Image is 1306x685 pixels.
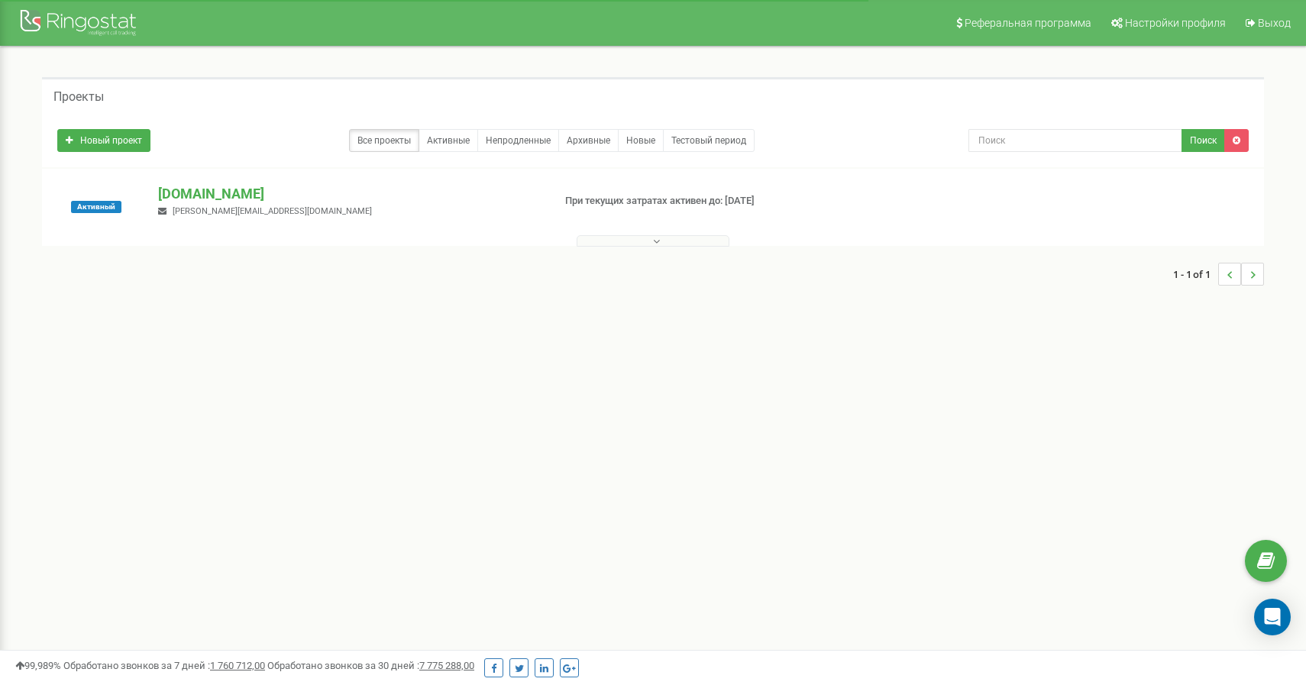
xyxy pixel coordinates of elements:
[565,194,846,208] p: При текущих затратах активен до: [DATE]
[57,129,150,152] a: Новый проект
[558,129,619,152] a: Архивные
[1173,263,1218,286] span: 1 - 1 of 1
[419,660,474,671] u: 7 775 288,00
[1125,17,1226,29] span: Настройки профиля
[618,129,664,152] a: Новые
[349,129,419,152] a: Все проекты
[53,90,104,104] h5: Проекты
[1173,247,1264,301] nav: ...
[1182,129,1225,152] button: Поиск
[1254,599,1291,635] div: Open Intercom Messenger
[477,129,559,152] a: Непродленные
[1258,17,1291,29] span: Выход
[158,184,540,204] p: [DOMAIN_NAME]
[419,129,478,152] a: Активные
[663,129,755,152] a: Тестовый период
[15,660,61,671] span: 99,989%
[173,206,372,216] span: [PERSON_NAME][EMAIL_ADDRESS][DOMAIN_NAME]
[71,201,121,213] span: Активный
[965,17,1091,29] span: Реферальная программа
[968,129,1183,152] input: Поиск
[267,660,474,671] span: Обработано звонков за 30 дней :
[210,660,265,671] u: 1 760 712,00
[63,660,265,671] span: Обработано звонков за 7 дней :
